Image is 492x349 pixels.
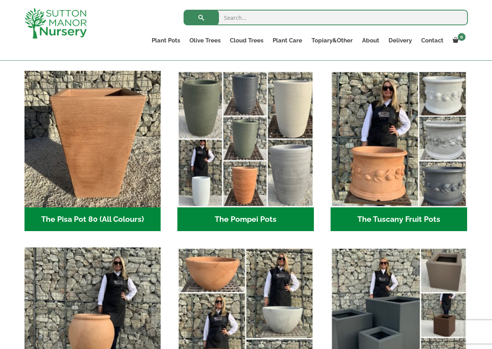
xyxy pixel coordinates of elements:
a: Plant Care [268,35,307,46]
a: About [357,35,384,46]
a: Visit product category The Pisa Pot 80 (All Colours) [25,71,161,231]
a: 0 [448,35,468,46]
span: 0 [458,33,466,41]
a: Cloud Trees [225,35,268,46]
h2: The Pisa Pot 80 (All Colours) [25,207,161,231]
a: Topiary&Other [307,35,357,46]
h2: The Pompei Pots [177,207,314,231]
h2: The Tuscany Fruit Pots [331,207,467,231]
img: The Pompei Pots [177,71,314,207]
img: logo [25,8,87,39]
a: Visit product category The Pompei Pots [177,71,314,231]
a: Visit product category The Tuscany Fruit Pots [331,71,467,231]
input: Search... [184,10,468,25]
img: The Tuscany Fruit Pots [331,71,467,207]
a: Olive Trees [185,35,225,46]
img: The Pisa Pot 80 (All Colours) [25,71,161,207]
a: Delivery [384,35,417,46]
a: Contact [417,35,448,46]
a: Plant Pots [147,35,185,46]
